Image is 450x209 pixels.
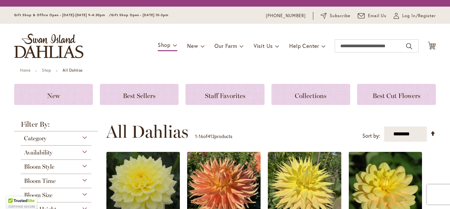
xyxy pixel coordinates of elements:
span: New [187,42,198,49]
span: Subscribe [330,13,351,19]
span: Visit Us [254,42,273,49]
a: Staff Favorites [185,84,264,105]
a: Email Us [358,13,387,19]
a: New [14,84,93,105]
p: - of products [195,131,232,142]
iframe: Launch Accessibility Center [5,186,23,204]
span: Best Sellers [123,92,155,100]
span: Our Farm [214,42,237,49]
strong: Filter By: [14,121,98,131]
span: Availability [24,149,52,156]
span: Best Cut Flowers [373,92,420,100]
a: [PHONE_NUMBER] [266,13,306,19]
a: Log In/Register [394,13,436,19]
strong: All Dahlias [63,68,83,73]
a: Subscribe [321,13,351,19]
label: Sort by: [362,130,380,142]
span: Bloom Style [24,163,54,170]
a: Collections [271,84,350,105]
span: New [47,92,60,100]
span: Bloom Size [24,192,52,199]
span: 1 [195,133,197,139]
button: Search [406,41,412,52]
span: All Dahlias [106,122,188,142]
a: Shop [42,68,51,73]
span: Collections [295,92,326,100]
a: Home [20,68,30,73]
span: Bloom Time [24,177,56,185]
span: Category [24,135,46,142]
span: Gift Shop Open - [DATE] 10-3pm [111,13,168,17]
a: Best Sellers [100,84,179,105]
span: Email Us [368,13,387,19]
span: Log In/Register [402,13,436,19]
span: 16 [199,133,203,139]
span: Help Center [289,42,319,49]
span: Shop [158,41,171,48]
span: 412 [208,133,214,139]
span: Staff Favorites [205,92,245,100]
a: Best Cut Flowers [357,84,436,105]
a: store logo [14,34,83,58]
span: Gift Shop & Office Open - [DATE]-[DATE] 9-4:30pm / [14,13,111,17]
